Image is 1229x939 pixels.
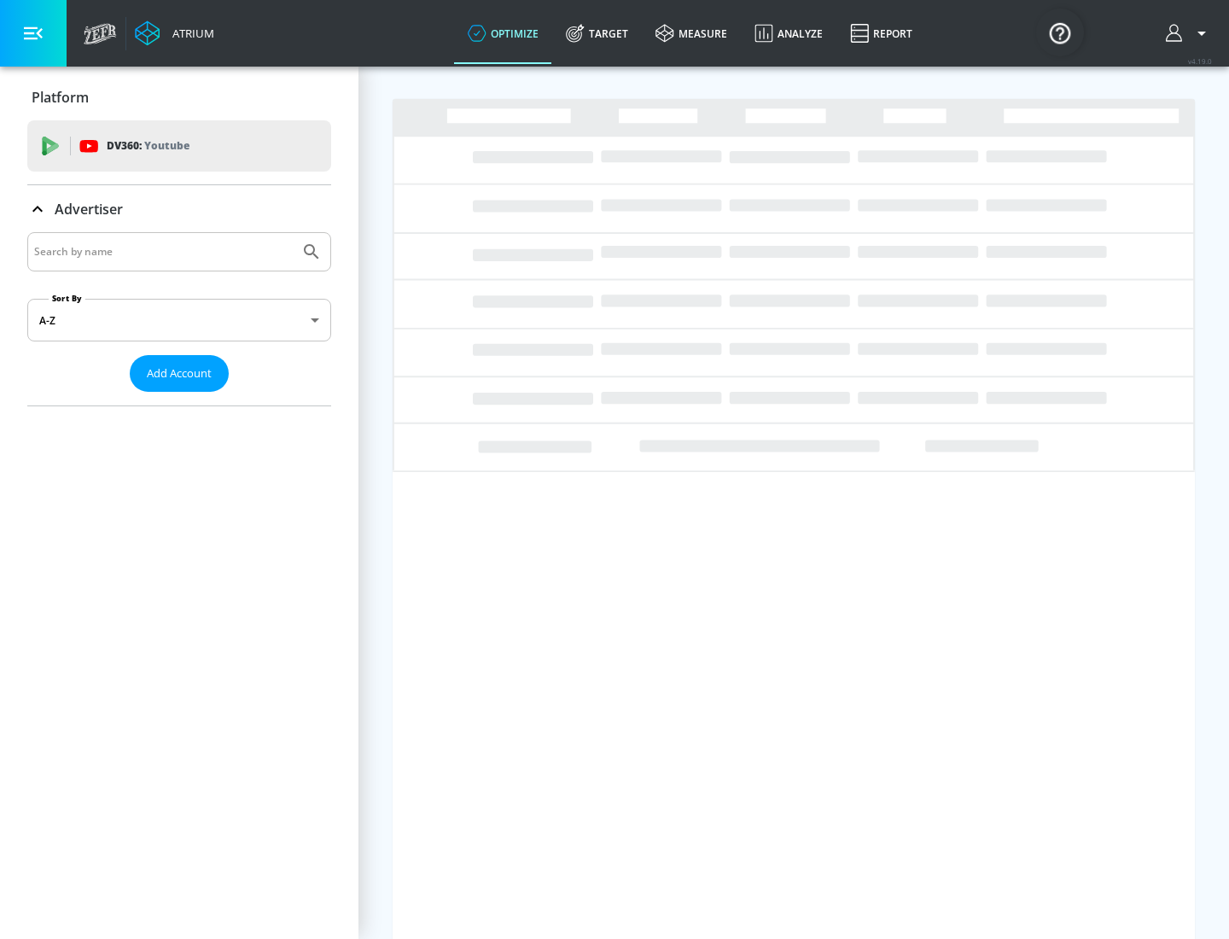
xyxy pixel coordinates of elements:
button: Add Account [130,355,229,392]
label: Sort By [49,293,85,304]
div: Platform [27,73,331,121]
input: Search by name [34,241,293,263]
div: DV360: Youtube [27,120,331,172]
a: measure [642,3,741,64]
a: Analyze [741,3,836,64]
span: Add Account [147,364,212,383]
button: Open Resource Center [1036,9,1084,56]
a: Report [836,3,926,64]
p: Youtube [144,137,189,155]
p: Platform [32,88,89,107]
span: v 4.19.0 [1188,56,1212,66]
div: Advertiser [27,232,331,405]
div: Advertiser [27,185,331,233]
nav: list of Advertiser [27,392,331,405]
a: Atrium [135,20,214,46]
div: Atrium [166,26,214,41]
div: A-Z [27,299,331,341]
a: optimize [454,3,552,64]
p: Advertiser [55,200,123,219]
p: DV360: [107,137,189,155]
a: Target [552,3,642,64]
